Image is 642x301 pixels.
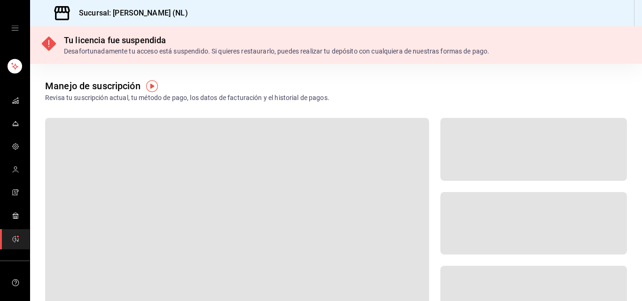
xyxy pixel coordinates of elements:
h3: Sucursal: [PERSON_NAME] (NL) [71,8,188,19]
div: Revisa tu suscripción actual, tu método de pago, los datos de facturación y el historial de pagos. [45,93,329,103]
div: Desafortunadamente tu acceso está suspendido. Si quieres restaurarlo, puedes realizar tu depósito... [64,46,489,56]
button: open drawer [11,24,19,32]
img: Tooltip marker [146,80,158,92]
div: Manejo de suscripción [45,79,141,93]
div: Tu licencia fue suspendida [64,34,489,46]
